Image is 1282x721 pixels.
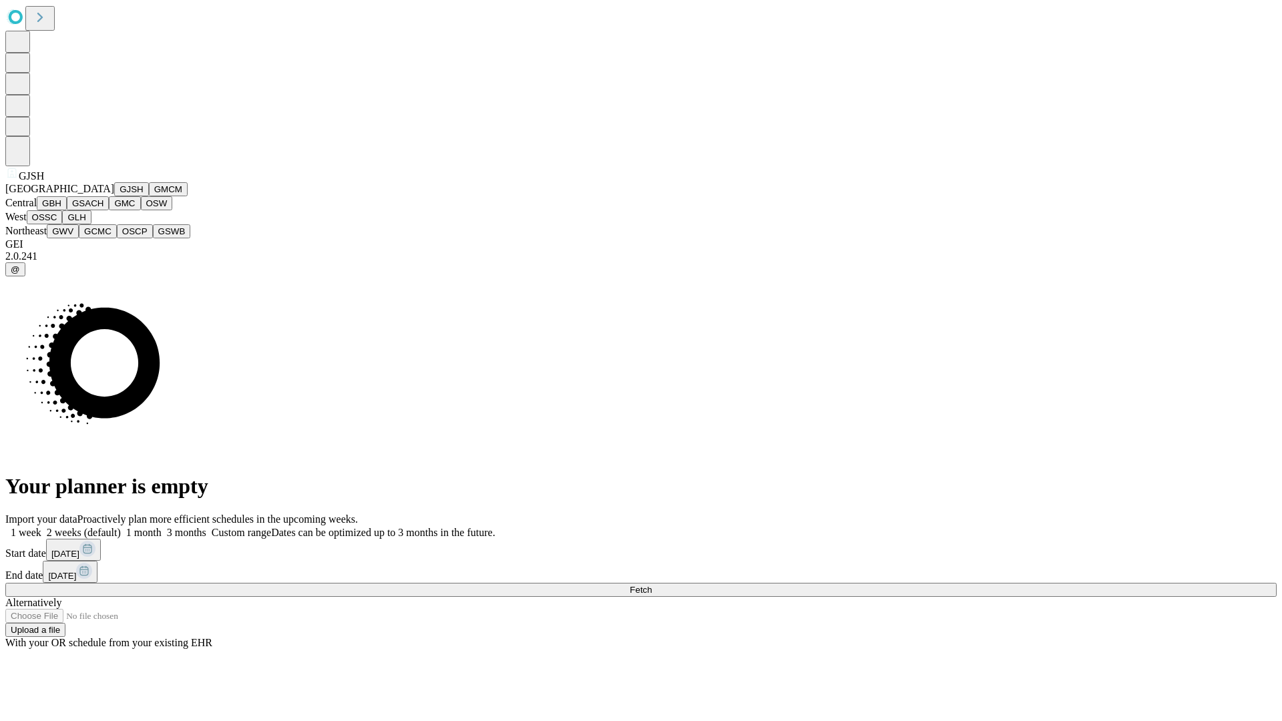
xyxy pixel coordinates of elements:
[5,197,37,208] span: Central
[43,561,97,583] button: [DATE]
[5,637,212,648] span: With your OR schedule from your existing EHR
[47,224,79,238] button: GWV
[630,585,652,595] span: Fetch
[62,210,91,224] button: GLH
[11,264,20,274] span: @
[153,224,191,238] button: GSWB
[5,262,25,276] button: @
[5,474,1277,499] h1: Your planner is empty
[79,224,117,238] button: GCMC
[5,623,65,637] button: Upload a file
[5,250,1277,262] div: 2.0.241
[167,527,206,538] span: 3 months
[271,527,495,538] span: Dates can be optimized up to 3 months in the future.
[141,196,173,210] button: OSW
[77,513,358,525] span: Proactively plan more efficient schedules in the upcoming weeks.
[19,170,44,182] span: GJSH
[48,571,76,581] span: [DATE]
[5,183,114,194] span: [GEOGRAPHIC_DATA]
[46,539,101,561] button: [DATE]
[11,527,41,538] span: 1 week
[114,182,149,196] button: GJSH
[5,597,61,608] span: Alternatively
[126,527,162,538] span: 1 month
[5,561,1277,583] div: End date
[5,238,1277,250] div: GEI
[51,549,79,559] span: [DATE]
[47,527,121,538] span: 2 weeks (default)
[5,225,47,236] span: Northeast
[212,527,271,538] span: Custom range
[5,539,1277,561] div: Start date
[67,196,109,210] button: GSACH
[27,210,63,224] button: OSSC
[37,196,67,210] button: GBH
[5,583,1277,597] button: Fetch
[117,224,153,238] button: OSCP
[5,211,27,222] span: West
[5,513,77,525] span: Import your data
[149,182,188,196] button: GMCM
[109,196,140,210] button: GMC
